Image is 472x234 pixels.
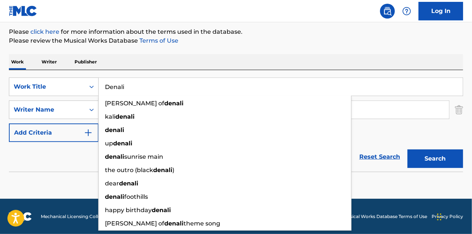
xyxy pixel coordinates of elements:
[84,128,93,137] img: 9d2ae6d4665cec9f34b9.svg
[138,37,178,44] a: Terms of Use
[9,123,99,142] button: Add Criteria
[9,27,463,36] p: Please for more information about the terms used in the database.
[164,220,184,227] strong: denali
[184,220,220,227] span: theme song
[105,126,124,134] strong: denali
[383,7,392,16] img: search
[402,7,411,16] img: help
[119,180,138,187] strong: denali
[9,36,463,45] p: Please review the Musical Works Database
[356,149,404,165] a: Reset Search
[343,213,427,220] a: Musical Works Database Terms of Use
[105,193,124,200] strong: denali
[9,78,463,172] form: Search Form
[9,212,32,221] img: logo
[124,193,148,200] span: foothills
[30,28,59,35] a: click here
[407,149,463,168] button: Search
[124,153,163,160] span: sunrise main
[14,105,80,114] div: Writer Name
[152,207,171,214] strong: denali
[105,113,115,120] span: kali
[105,167,153,174] span: the outro (black
[115,113,135,120] strong: denali
[172,167,174,174] span: )
[41,213,127,220] span: Mechanical Licensing Collective © 2025
[105,100,164,107] span: [PERSON_NAME] of
[419,2,463,20] a: Log In
[435,198,472,234] iframe: Chat Widget
[380,4,395,19] a: Public Search
[105,207,152,214] span: happy birthday
[72,54,99,70] p: Publisher
[39,54,59,70] p: Writer
[9,6,37,16] img: MLC Logo
[399,4,414,19] div: Help
[164,100,184,107] strong: denali
[9,54,26,70] p: Work
[437,206,442,228] div: Drag
[105,180,119,187] span: dear
[105,220,164,227] span: [PERSON_NAME] of
[153,167,172,174] strong: denali
[432,213,463,220] a: Privacy Policy
[105,153,124,160] strong: denali
[105,140,113,147] span: up
[455,100,463,119] img: Delete Criterion
[14,82,80,91] div: Work Title
[113,140,132,147] strong: denali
